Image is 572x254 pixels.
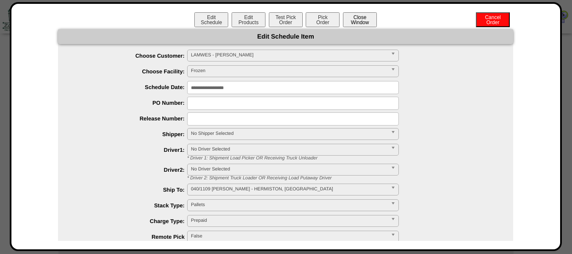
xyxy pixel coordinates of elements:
button: CancelOrder [476,12,510,27]
label: Ship To: [75,187,187,193]
span: Frozen [191,66,387,76]
label: Charge Type: [75,218,187,224]
span: Prepaid [191,215,387,226]
label: Choose Customer: [75,53,187,59]
span: No Shipper Selected [191,128,387,139]
label: Driver2: [75,167,187,173]
span: False [191,231,387,241]
label: Release Number: [75,115,187,122]
span: 040/1109 [PERSON_NAME] - HERMISTON, [GEOGRAPHIC_DATA] [191,184,387,194]
label: Stack Type: [75,202,187,209]
span: Pallets [191,200,387,210]
a: CloseWindow [342,19,378,25]
label: Driver1: [75,147,187,153]
button: EditSchedule [194,12,228,27]
button: EditProducts [232,12,265,27]
button: CloseWindow [343,12,377,27]
span: LAMWES - [PERSON_NAME] [191,50,387,60]
div: Edit Schedule Item [58,29,513,44]
div: * Driver 1: Shipment Load Picker OR Receiving Truck Unloader [181,156,513,161]
label: PO Number: [75,100,187,106]
label: Choose Facility: [75,68,187,75]
label: Shipper: [75,131,187,137]
span: No Driver Selected [191,144,387,154]
button: Test PickOrder [269,12,303,27]
label: Schedule Date: [75,84,187,90]
label: Remote Pick [75,234,187,240]
span: No Driver Selected [191,164,387,174]
button: PickOrder [306,12,340,27]
div: * Driver 2: Shipment Truck Loader OR Receiving Load Putaway Driver [181,176,513,181]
